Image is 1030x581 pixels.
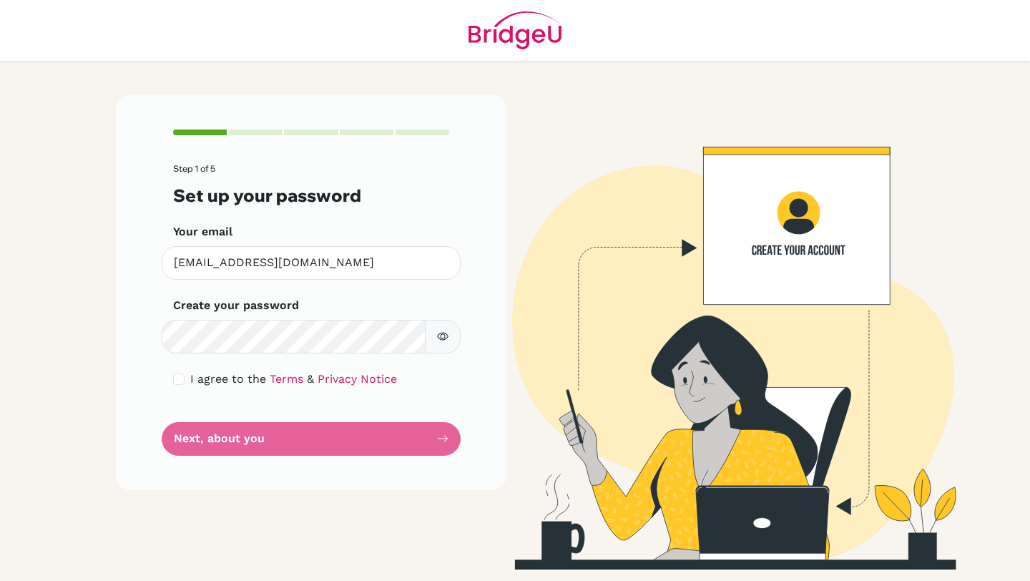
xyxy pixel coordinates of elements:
a: Privacy Notice [318,372,397,386]
h3: Set up your password [173,185,449,206]
label: Create your password [173,297,299,314]
span: Step 1 of 5 [173,163,215,174]
span: & [307,372,314,386]
input: Insert your email* [162,246,461,280]
a: Terms [270,372,303,386]
label: Your email [173,223,232,240]
span: I agree to the [190,372,266,386]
